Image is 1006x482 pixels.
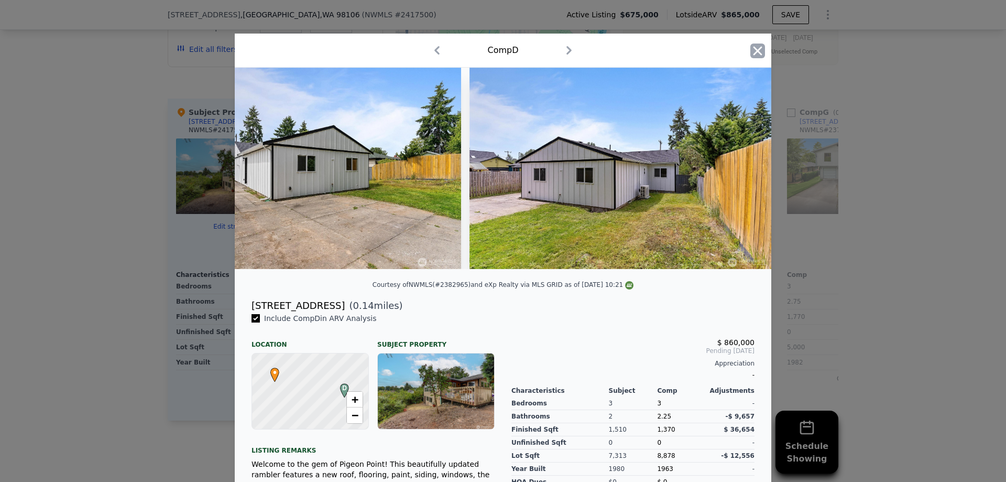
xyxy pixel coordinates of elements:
[268,365,282,380] span: •
[251,332,369,349] div: Location
[511,359,754,368] div: Appreciation
[487,44,518,57] div: Comp D
[724,426,754,433] span: $ 36,654
[706,436,754,449] div: -
[511,410,609,423] div: Bathrooms
[657,400,661,407] span: 3
[717,338,754,347] span: $ 860,000
[609,423,658,436] div: 1,510
[347,392,363,408] a: Zoom in
[609,449,658,463] div: 7,313
[337,383,352,393] span: D
[511,387,609,395] div: Characteristics
[511,423,609,436] div: Finished Sqft
[352,393,358,406] span: +
[268,368,274,374] div: •
[721,452,754,459] span: -$ 12,556
[609,436,658,449] div: 0
[352,409,358,422] span: −
[657,452,675,459] span: 8,878
[706,387,754,395] div: Adjustments
[726,413,754,420] span: -$ 9,657
[511,436,609,449] div: Unfinished Sqft
[706,463,754,476] div: -
[511,347,754,355] span: Pending [DATE]
[657,439,661,446] span: 0
[657,426,675,433] span: 1,370
[337,383,344,390] div: D
[511,397,609,410] div: Bedrooms
[706,397,754,410] div: -
[511,368,754,382] div: -
[469,68,771,269] img: Property Img
[609,397,658,410] div: 3
[657,410,706,423] div: 2.25
[511,449,609,463] div: Lot Sqft
[609,387,658,395] div: Subject
[159,68,461,269] img: Property Img
[657,387,706,395] div: Comp
[657,463,706,476] div: 1963
[347,408,363,423] a: Zoom out
[377,332,495,349] div: Subject Property
[353,300,374,311] span: 0.14
[345,298,402,313] span: ( miles)
[251,298,345,313] div: [STREET_ADDRESS]
[625,281,633,290] img: NWMLS Logo
[373,281,633,288] div: Courtesy of NWMLS (#2382965) and eXp Realty via MLS GRID as of [DATE] 10:21
[511,463,609,476] div: Year Built
[609,410,658,423] div: 2
[251,438,495,455] div: Listing remarks
[260,314,381,323] span: Include Comp D in ARV Analysis
[609,463,658,476] div: 1980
